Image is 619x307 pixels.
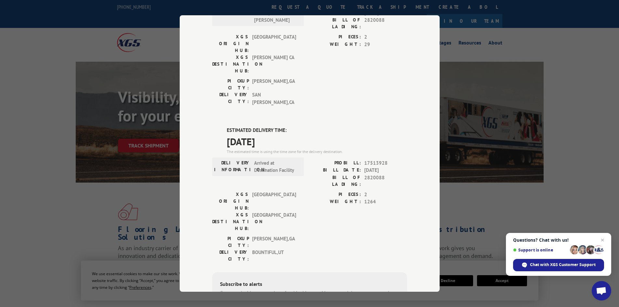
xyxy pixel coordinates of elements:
span: [GEOGRAPHIC_DATA] [252,33,296,54]
span: [PERSON_NAME] , GA [252,235,296,249]
span: 29 [364,41,407,48]
label: PICKUP CITY: [212,78,249,91]
label: BILL OF LADING: [310,17,361,30]
label: DELIVERY INFORMATION: [214,160,251,174]
span: Chat with XGS Customer Support [513,259,604,271]
label: ESTIMATED DELIVERY TIME: [227,127,407,134]
span: BOUNTIFUL , UT [252,249,296,262]
label: XGS ORIGIN HUB: [212,191,249,211]
span: 17513928 [364,160,407,167]
div: Subscribe to alerts [220,280,399,289]
div: Get texted with status updates for this shipment. Message and data rates may apply. Message frequ... [220,289,399,304]
span: [PERSON_NAME] , GA [252,78,296,91]
label: BILL DATE: [310,167,361,174]
span: 2820088 [364,174,407,188]
label: DELIVERY CITY: [212,91,249,106]
span: [GEOGRAPHIC_DATA] [252,191,296,211]
span: Support is online [513,248,568,252]
span: 2820088 [364,17,407,30]
label: DELIVERY CITY: [212,249,249,262]
span: [PERSON_NAME] CA [252,54,296,74]
label: PROBILL: [310,160,361,167]
div: The estimated time is using the time zone for the delivery destination. [227,149,407,155]
span: [DATE] [227,134,407,149]
a: Open chat [592,281,611,301]
span: Arrived at Destination Facility [254,160,298,174]
label: XGS ORIGIN HUB: [212,33,249,54]
span: Chat with XGS Customer Support [530,262,596,268]
span: Questions? Chat with us! [513,237,604,243]
span: [DATE] [364,167,407,174]
label: PIECES: [310,191,361,198]
label: WEIGHT: [310,198,361,206]
label: WEIGHT: [310,41,361,48]
span: 1264 [364,198,407,206]
label: BILL OF LADING: [310,174,361,188]
span: 2 [364,33,407,41]
span: [GEOGRAPHIC_DATA] [252,211,296,232]
span: 2 [364,191,407,198]
label: PICKUP CITY: [212,235,249,249]
label: XGS DESTINATION HUB: [212,54,249,74]
label: PIECES: [310,33,361,41]
span: SAN [PERSON_NAME] , CA [252,91,296,106]
label: XGS DESTINATION HUB: [212,211,249,232]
